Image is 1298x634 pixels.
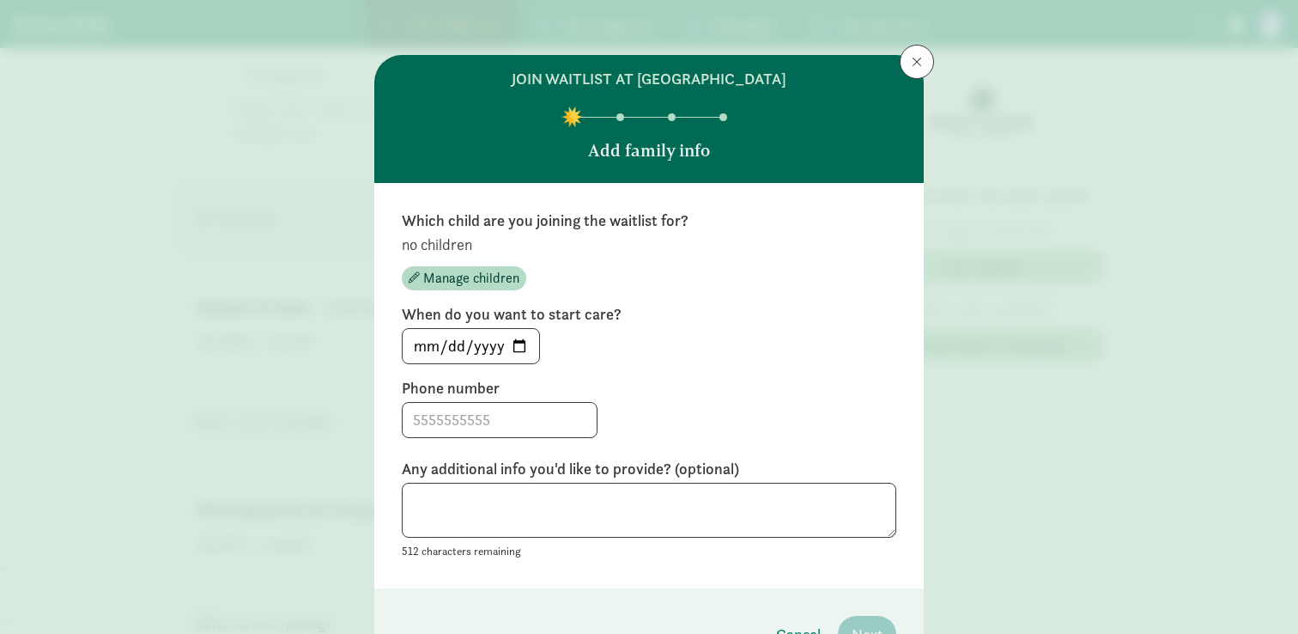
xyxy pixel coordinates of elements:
h6: join waitlist at [GEOGRAPHIC_DATA] [512,69,786,89]
label: Any additional info you'd like to provide? (optional) [402,459,896,479]
p: no children [402,235,896,255]
label: Phone number [402,378,896,399]
small: 512 characters remaining [402,544,521,558]
input: 5555555555 [403,403,597,437]
button: Manage children [402,266,526,290]
p: Add family info [588,138,710,162]
span: Manage children [423,268,519,289]
label: When do you want to start care? [402,304,896,325]
label: Which child are you joining the waitlist for? [402,210,896,231]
